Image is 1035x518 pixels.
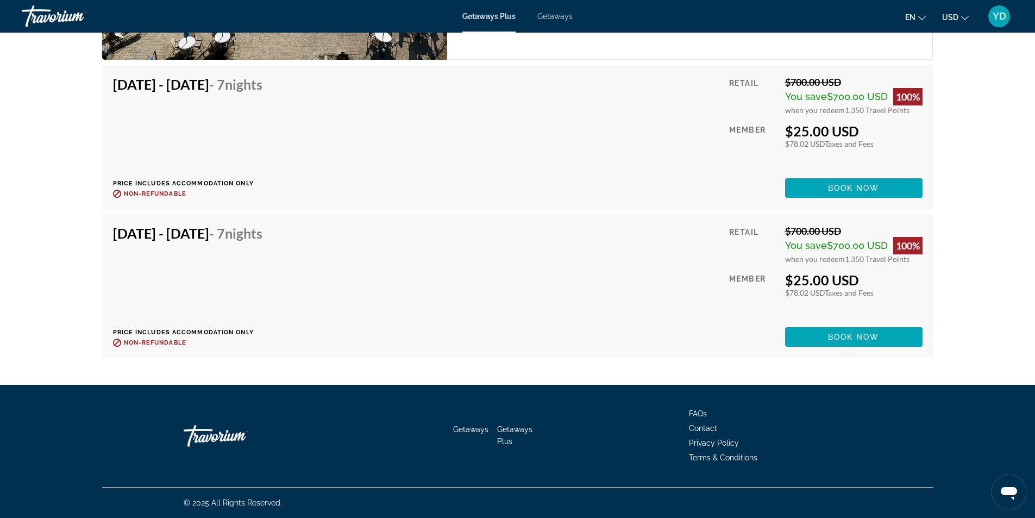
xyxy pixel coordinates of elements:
[785,327,923,347] button: Book now
[785,105,845,115] span: when you redeem
[828,184,880,192] span: Book now
[827,240,888,251] span: $700.00 USD
[893,237,923,254] div: 100%
[497,425,532,446] a: Getaways Plus
[453,425,488,434] a: Getaways
[537,12,573,21] a: Getaways
[729,76,776,115] div: Retail
[689,424,717,433] a: Contact
[785,76,923,88] div: $700.00 USD
[942,9,969,25] button: Change currency
[785,272,923,288] div: $25.00 USD
[992,475,1026,509] iframe: Button to launch messaging window
[124,190,186,197] span: Non-refundable
[689,439,739,447] a: Privacy Policy
[785,240,827,251] span: You save
[209,225,262,241] span: - 7
[729,272,776,319] div: Member
[124,339,186,346] span: Non-refundable
[689,453,757,462] a: Terms & Conditions
[729,123,776,170] div: Member
[462,12,516,21] a: Getaways Plus
[785,225,923,237] div: $700.00 USD
[985,5,1013,28] button: User Menu
[845,254,909,264] span: 1,350 Travel Points
[828,333,880,341] span: Book now
[845,105,909,115] span: 1,350 Travel Points
[113,329,271,336] p: Price includes accommodation only
[893,88,923,105] div: 100%
[825,139,874,148] span: Taxes and Fees
[785,91,827,102] span: You save
[993,11,1006,22] span: YD
[785,288,923,297] div: $78.02 USD
[827,91,888,102] span: $700.00 USD
[184,420,292,452] a: Go Home
[942,13,958,22] span: USD
[785,123,923,139] div: $25.00 USD
[225,225,262,241] span: Nights
[113,180,271,187] p: Price includes accommodation only
[729,225,776,264] div: Retail
[113,225,262,241] h4: [DATE] - [DATE]
[905,13,915,22] span: en
[785,178,923,198] button: Book now
[184,498,282,507] span: © 2025 All Rights Reserved.
[113,76,262,92] h4: [DATE] - [DATE]
[825,288,874,297] span: Taxes and Fees
[905,9,926,25] button: Change language
[225,76,262,92] span: Nights
[22,2,130,30] a: Travorium
[209,76,262,92] span: - 7
[785,139,923,148] div: $78.02 USD
[689,409,707,418] a: FAQs
[785,254,845,264] span: when you redeem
